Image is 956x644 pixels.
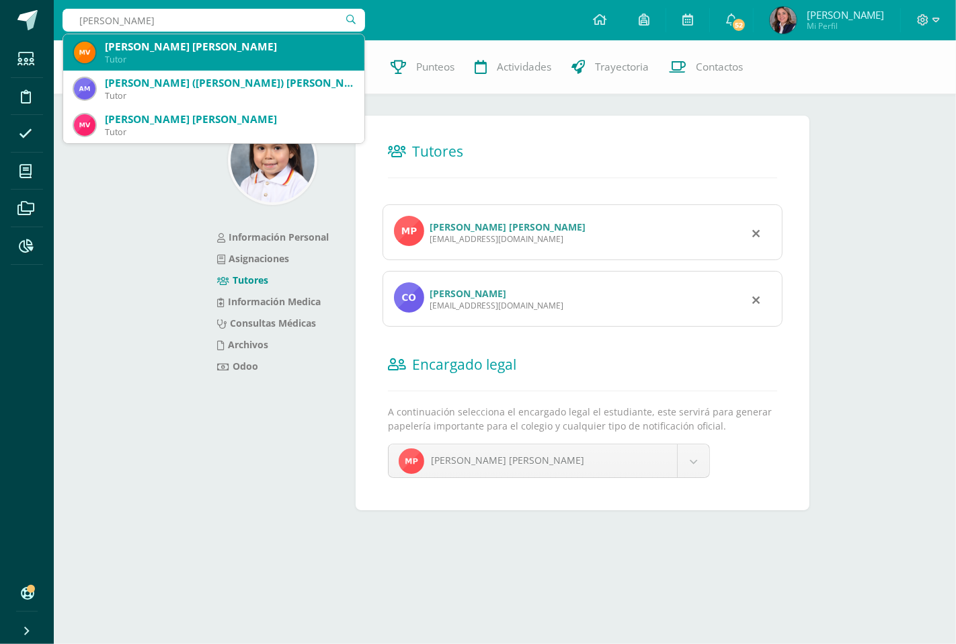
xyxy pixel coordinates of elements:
a: Punteos [381,40,465,94]
div: Remover [753,291,760,307]
p: A continuación selecciona el encargado legal el estudiante, este servirá para generar papelería i... [388,405,777,433]
span: Mi Perfil [807,20,884,32]
a: Contactos [660,40,754,94]
a: Tutores [217,274,268,286]
a: [PERSON_NAME] [430,287,506,300]
span: Trayectoria [596,60,649,74]
a: Información Medica [217,295,321,308]
span: Encargado legal [412,355,516,374]
span: Actividades [497,60,552,74]
div: Tutor [105,54,354,65]
span: [PERSON_NAME] [PERSON_NAME] [431,454,584,467]
img: 6a5898821dd33aa11f6a0e6b43a02fea.png [231,118,315,202]
a: Consultas Médicas [217,317,316,329]
span: Punteos [417,60,455,74]
img: 02931eb9dfe038bacbf7301e4bb6166e.png [770,7,797,34]
a: Trayectoria [562,40,660,94]
a: Archivos [217,338,268,351]
div: Tutor [105,90,354,102]
img: profile image [394,216,424,246]
input: Busca un usuario... [63,9,365,32]
div: [PERSON_NAME] [PERSON_NAME] [105,112,354,126]
div: [EMAIL_ADDRESS][DOMAIN_NAME] [430,233,586,245]
div: [PERSON_NAME] [PERSON_NAME] [105,40,354,54]
a: [PERSON_NAME] [PERSON_NAME] [389,444,710,477]
a: Información Personal [217,231,329,243]
img: 9e869a47e41167cc353cc40cdde1ba23.png [74,114,95,136]
span: [PERSON_NAME] [807,8,884,22]
a: Odoo [217,360,258,372]
div: [EMAIL_ADDRESS][DOMAIN_NAME] [430,300,563,311]
a: Asignaciones [217,252,289,265]
div: Tutor [105,126,354,138]
div: Remover [753,225,760,241]
img: profile image [394,282,424,313]
div: [PERSON_NAME] ([PERSON_NAME]) [PERSON_NAME] [105,76,354,90]
img: 26fb523549b749c1d42a9bf815088095.png [74,78,95,99]
a: [PERSON_NAME] [PERSON_NAME] [430,220,586,233]
span: Tutores [412,142,463,161]
a: Actividades [465,40,562,94]
img: 2b53490488ca3c68b0961c50f10ca1c6.png [74,42,95,63]
span: 52 [731,17,746,32]
img: bd6240d2007d12e1d5dff28ac830126e.png [399,448,424,474]
span: Contactos [696,60,744,74]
